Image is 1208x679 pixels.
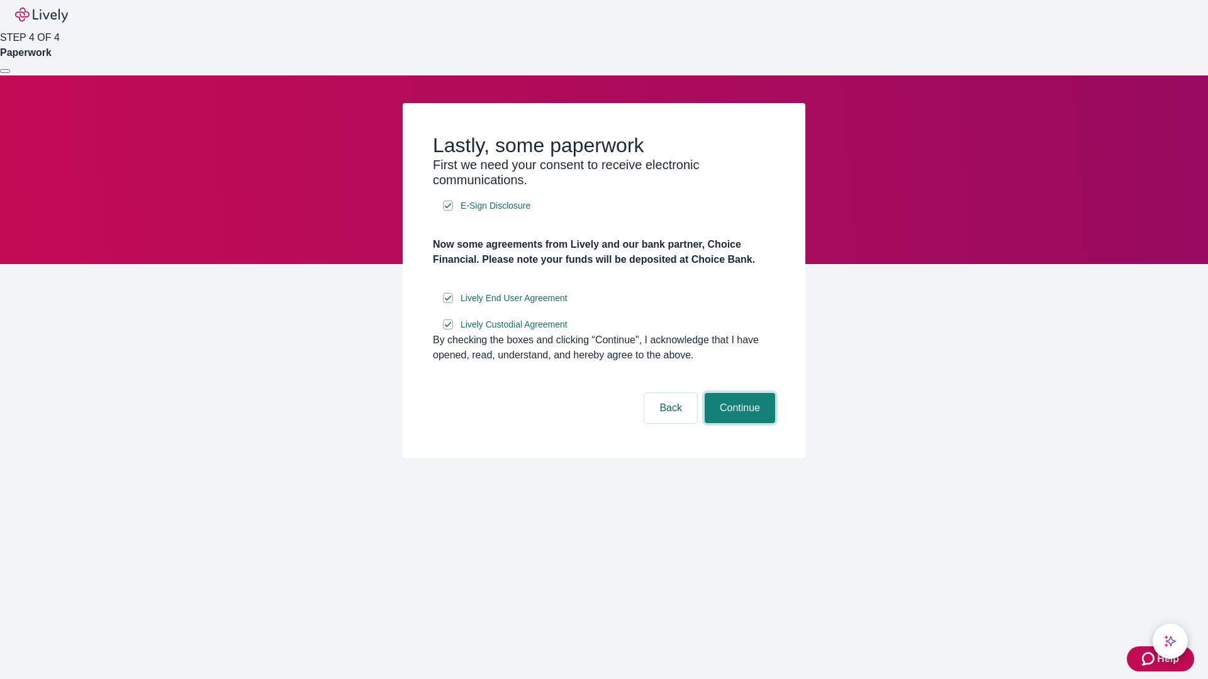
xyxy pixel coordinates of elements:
[1157,651,1179,666] span: Help
[433,157,775,187] h3: First we need your consent to receive electronic communications.
[705,393,775,423] button: Continue
[461,318,568,331] span: Lively Custodial Agreement
[458,198,533,214] a: e-sign disclosure document
[1142,651,1157,666] svg: Zendesk support icon
[1164,635,1177,648] svg: Lively AI Assistant
[433,333,775,363] div: By checking the boxes and clicking “Continue", I acknowledge that I have opened, read, understand...
[433,237,775,267] h4: Now some agreements from Lively and our bank partner, Choice Financial. Please note your funds wi...
[644,393,697,423] button: Back
[15,8,68,23] img: Lively
[461,292,568,305] span: Lively End User Agreement
[1127,646,1194,671] button: Zendesk support iconHelp
[461,199,530,213] span: E-Sign Disclosure
[458,317,570,333] a: e-sign disclosure document
[1153,624,1188,659] button: chat
[433,133,775,157] h2: Lastly, some paperwork
[458,290,570,306] a: e-sign disclosure document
